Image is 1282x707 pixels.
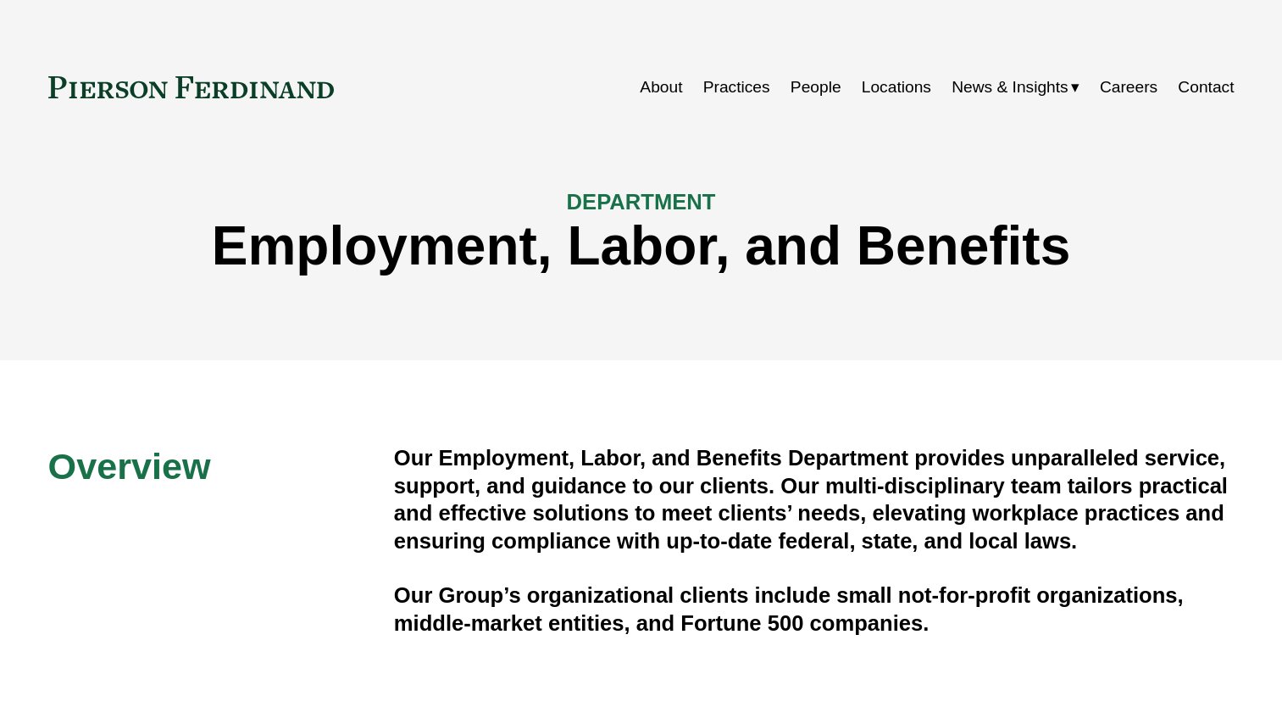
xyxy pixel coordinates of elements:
h4: Our Group’s organizational clients include small not-for-profit organizations, middle-market enti... [394,582,1235,637]
a: About [640,71,682,103]
h1: Employment, Labor, and Benefits [48,215,1235,277]
a: Locations [862,71,931,103]
span: Overview [48,446,211,487]
span: DEPARTMENT [567,190,716,214]
a: Careers [1100,71,1157,103]
a: folder dropdown [952,71,1079,103]
a: Practices [703,71,770,103]
span: News & Insights [952,73,1068,103]
h4: Our Employment, Labor, and Benefits Department provides unparalleled service, support, and guidan... [394,444,1235,554]
a: Contact [1178,71,1234,103]
a: People [791,71,841,103]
